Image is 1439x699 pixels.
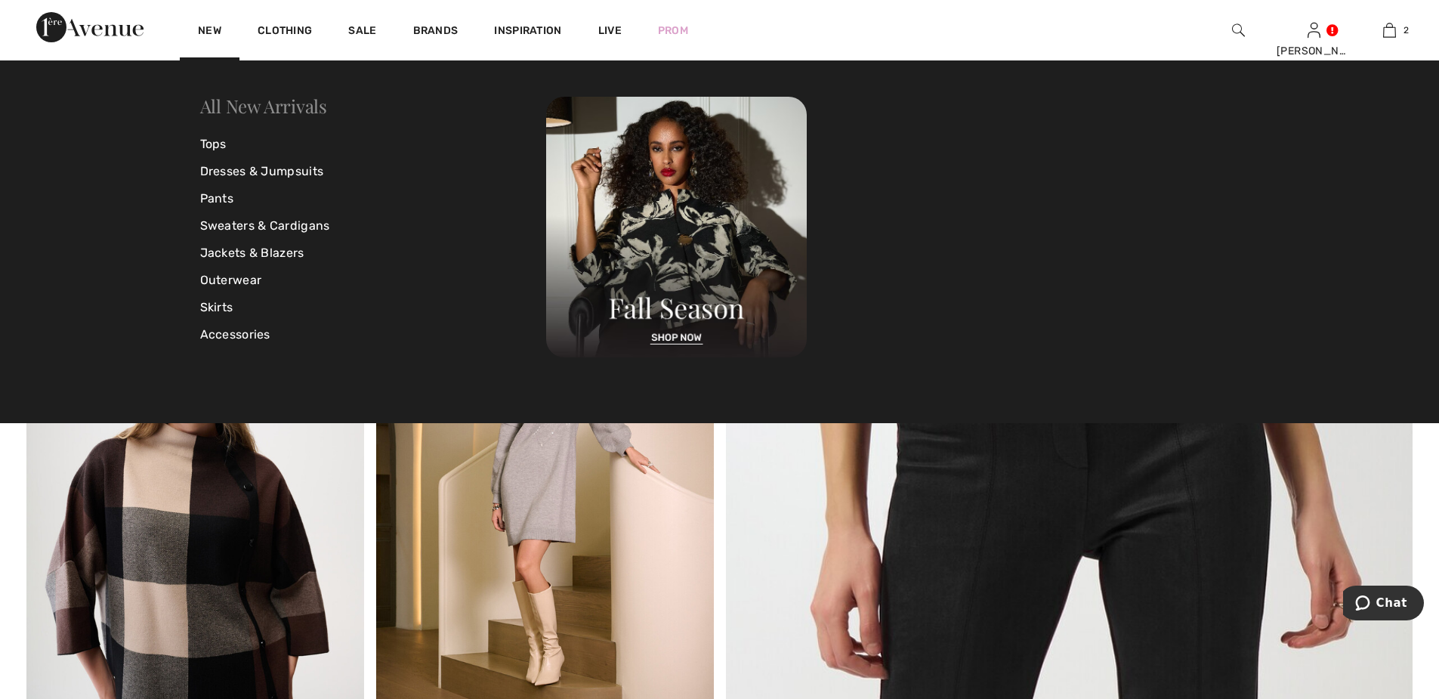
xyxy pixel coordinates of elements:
[413,24,459,40] a: Brands
[1383,21,1396,39] img: My Bag
[1277,43,1351,59] div: [PERSON_NAME]
[200,267,547,294] a: Outerwear
[200,185,547,212] a: Pants
[348,24,376,40] a: Sale
[200,294,547,321] a: Skirts
[1343,586,1424,623] iframe: Opens a widget where you can chat to one of our agents
[200,212,547,240] a: Sweaters & Cardigans
[1308,23,1320,37] a: Sign In
[494,24,561,40] span: Inspiration
[1403,23,1409,37] span: 2
[36,12,144,42] img: 1ère Avenue
[1352,21,1426,39] a: 2
[200,240,547,267] a: Jackets & Blazers
[1232,21,1245,39] img: search the website
[546,97,807,357] img: 250821122533_67480da726d80.jpg
[198,24,221,40] a: New
[658,23,688,39] a: Prom
[200,131,547,158] a: Tops
[258,24,312,40] a: Clothing
[200,321,547,348] a: Accessories
[200,158,547,185] a: Dresses & Jumpsuits
[598,23,622,39] a: Live
[1308,21,1320,39] img: My Info
[200,94,327,118] a: All New Arrivals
